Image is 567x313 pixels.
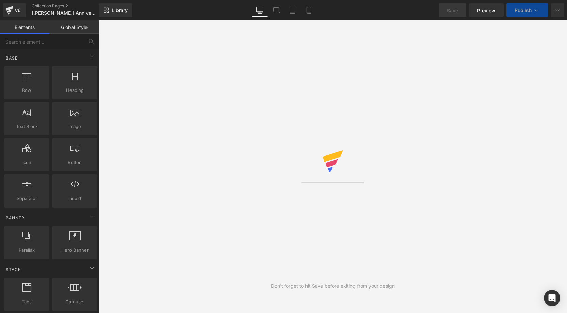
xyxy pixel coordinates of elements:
span: Liquid [54,195,95,202]
button: More [551,3,564,17]
span: Library [112,7,128,13]
span: [[PERSON_NAME]] Anniversary Deals 2025 - [PERSON_NAME] [32,10,97,16]
a: Tablet [284,3,301,17]
span: Tabs [6,298,47,306]
span: Base [5,55,18,61]
span: Publish [515,7,532,13]
div: Don't forget to hit Save before exiting from your design [271,282,395,290]
a: Global Style [49,20,99,34]
span: Separator [6,195,47,202]
span: Stack [5,266,22,273]
a: Collection Pages [32,3,110,9]
a: Laptop [268,3,284,17]
a: Desktop [252,3,268,17]
span: Icon [6,159,47,166]
span: Image [54,123,95,130]
a: v6 [3,3,26,17]
span: Banner [5,215,25,221]
span: Hero Banner [54,247,95,254]
a: Preview [469,3,504,17]
span: Parallax [6,247,47,254]
a: New Library [99,3,132,17]
span: Save [447,7,458,14]
span: Row [6,87,47,94]
span: Text Block [6,123,47,130]
span: Button [54,159,95,166]
span: Heading [54,87,95,94]
span: Carousel [54,298,95,306]
span: Preview [477,7,495,14]
div: Open Intercom Messenger [544,290,560,306]
button: Publish [506,3,548,17]
div: v6 [14,6,22,15]
a: Mobile [301,3,317,17]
